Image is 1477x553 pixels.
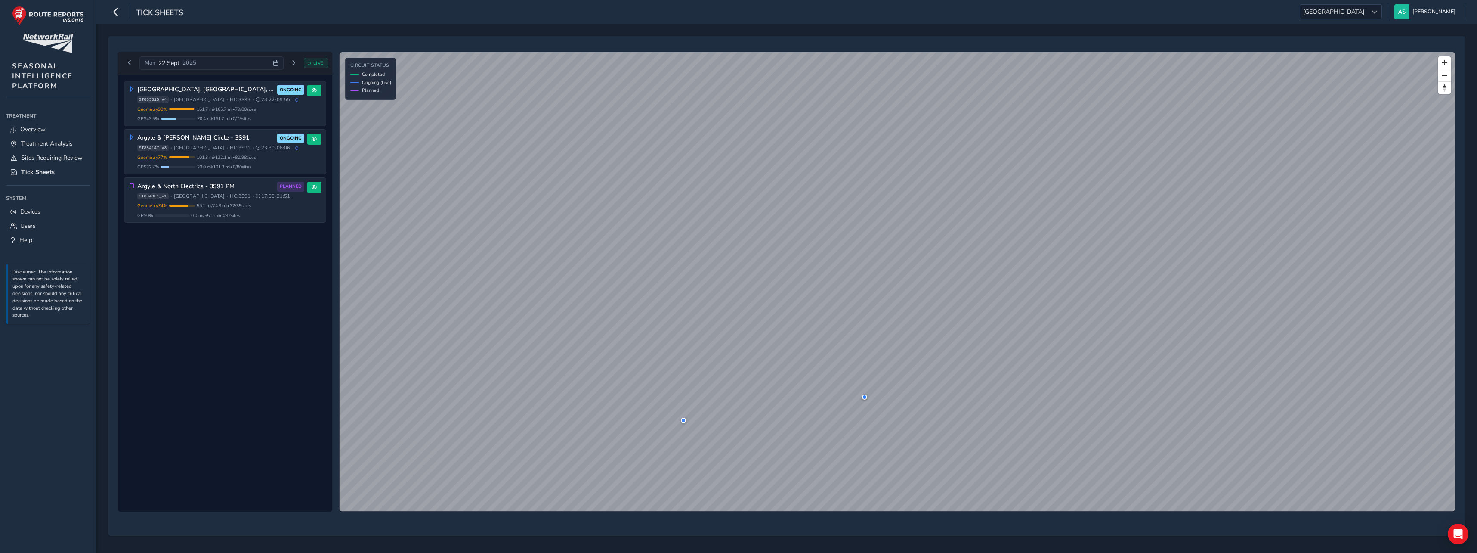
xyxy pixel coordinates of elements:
[137,202,167,209] span: Geometry 74 %
[174,96,225,103] span: [GEOGRAPHIC_DATA]
[253,194,254,199] span: •
[137,96,169,103] span: ST883315_v4
[19,236,32,244] span: Help
[137,106,167,112] span: Geometry 98 %
[21,154,83,162] span: Sites Requiring Review
[174,193,225,199] span: [GEOGRAPHIC_DATA]
[137,145,169,151] span: ST884147_v3
[197,164,251,170] span: 23.0 mi / 101.3 mi • 0 / 80 sites
[170,97,172,102] span: •
[1394,4,1458,19] button: [PERSON_NAME]
[226,194,228,199] span: •
[137,86,275,93] h3: [GEOGRAPHIC_DATA], [GEOGRAPHIC_DATA], [GEOGRAPHIC_DATA] 3S93
[256,145,290,151] span: 23:30 - 08:06
[191,212,240,219] span: 0.0 mi / 55.1 mi • 0 / 32 sites
[350,63,391,68] h4: Circuit Status
[197,202,251,209] span: 55.1 mi / 74.3 mi • 32 / 39 sites
[280,183,302,190] span: PLANNED
[21,140,73,148] span: Treatment Analysis
[362,79,391,86] span: Ongoing (Live)
[230,96,250,103] span: HC: 3S93
[280,87,302,93] span: ONGOING
[256,96,290,103] span: 23:22 - 09:55
[136,7,183,19] span: Tick Sheets
[1394,4,1409,19] img: diamond-layout
[253,97,254,102] span: •
[123,58,137,68] button: Previous day
[1300,5,1367,19] span: [GEOGRAPHIC_DATA]
[12,61,73,91] span: SEASONAL INTELLIGENCE PLATFORM
[6,151,90,165] a: Sites Requiring Review
[137,212,153,219] span: GPS 0 %
[6,219,90,233] a: Users
[6,122,90,137] a: Overview
[12,269,86,320] p: Disclaimer: The information shown can not be solely relied upon for any safety-related decisions,...
[362,71,385,78] span: Completed
[137,193,169,199] span: ST884321_v1
[230,145,250,151] span: HC: 3S91
[1412,4,1455,19] span: [PERSON_NAME]
[1438,69,1451,81] button: Zoom out
[862,395,867,400] div: Central Scotland, Fife, Borders 3S93 Vehicle: 054 Speed: 40.7 mph Time: 04:00:25
[6,205,90,219] a: Devices
[253,146,254,150] span: •
[362,87,379,93] span: Planned
[21,168,55,176] span: Tick Sheets
[197,106,256,112] span: 161.7 mi / 165.7 mi • 79 / 80 sites
[137,115,159,122] span: GPS 43.5 %
[287,58,301,68] button: Next day
[174,145,225,151] span: [GEOGRAPHIC_DATA]
[340,52,1455,511] canvas: Map
[197,154,256,161] span: 101.3 mi / 132.1 mi • 80 / 98 sites
[137,164,159,170] span: GPS 22.7 %
[137,154,167,161] span: Geometry 77 %
[20,222,36,230] span: Users
[1438,56,1451,69] button: Zoom in
[313,60,324,66] span: LIVE
[6,192,90,205] div: System
[1438,81,1451,94] button: Reset bearing to north
[20,208,40,216] span: Devices
[226,97,228,102] span: •
[23,34,73,53] img: customer logo
[1448,524,1468,544] div: Open Intercom Messenger
[197,115,251,122] span: 70.4 mi / 161.7 mi • 0 / 79 sites
[182,59,196,67] span: 2025
[256,193,290,199] span: 17:00 - 21:51
[137,183,275,190] h3: Argyle & North Electrics - 3S91 PM
[280,135,302,142] span: ONGOING
[170,146,172,150] span: •
[226,146,228,150] span: •
[137,134,275,142] h3: Argyle & [PERSON_NAME] Circle - 3S91
[12,6,84,25] img: rr logo
[6,165,90,179] a: Tick Sheets
[158,59,179,67] span: 22 Sept
[6,233,90,247] a: Help
[6,109,90,122] div: Treatment
[170,194,172,199] span: •
[681,418,686,423] div: Argyle & Cathcart Circle - 3S91 Vehicle: 98910 Speed: 46.1 mph Time: 02:49:52
[230,193,250,199] span: HC: 3S91
[20,125,46,134] span: Overview
[145,59,155,67] span: Mon
[6,137,90,151] a: Treatment Analysis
